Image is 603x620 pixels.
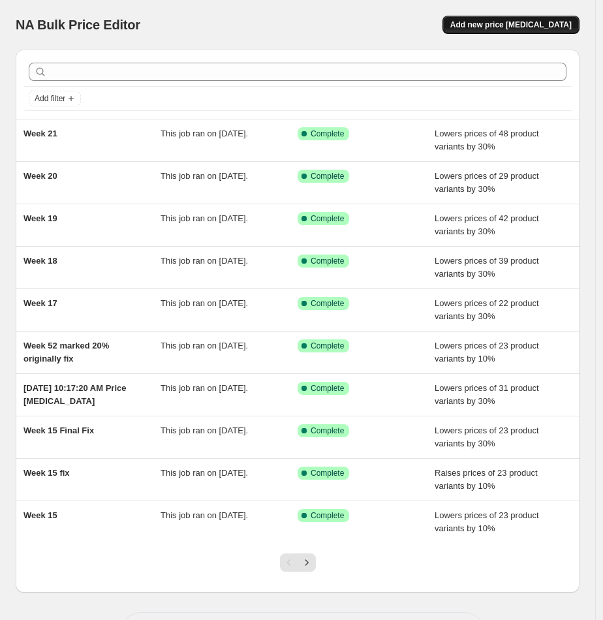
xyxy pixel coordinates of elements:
[161,383,248,393] span: This job ran on [DATE].
[161,468,248,478] span: This job ran on [DATE].
[23,298,57,308] span: Week 17
[435,468,538,491] span: Raises prices of 23 product variants by 10%
[311,129,344,139] span: Complete
[161,426,248,435] span: This job ran on [DATE].
[435,129,539,151] span: Lowers prices of 48 product variants by 30%
[23,468,70,478] span: Week 15 fix
[161,171,248,181] span: This job ran on [DATE].
[435,298,539,321] span: Lowers prices of 22 product variants by 30%
[435,510,539,533] span: Lowers prices of 23 product variants by 10%
[161,213,248,223] span: This job ran on [DATE].
[435,383,539,406] span: Lowers prices of 31 product variants by 30%
[435,256,539,279] span: Lowers prices of 39 product variants by 30%
[35,93,65,104] span: Add filter
[435,171,539,194] span: Lowers prices of 29 product variants by 30%
[311,213,344,224] span: Complete
[161,341,248,350] span: This job ran on [DATE].
[23,383,127,406] span: [DATE] 10:17:20 AM Price [MEDICAL_DATA]
[311,171,344,181] span: Complete
[311,298,344,309] span: Complete
[23,426,94,435] span: Week 15 Final Fix
[23,341,109,364] span: Week 52 marked 20% originally fix
[161,256,248,266] span: This job ran on [DATE].
[311,341,344,351] span: Complete
[16,18,140,32] span: NA Bulk Price Editor
[23,510,57,520] span: Week 15
[435,426,539,448] span: Lowers prices of 23 product variants by 30%
[311,468,344,478] span: Complete
[280,553,316,572] nav: Pagination
[311,256,344,266] span: Complete
[161,129,248,138] span: This job ran on [DATE].
[161,510,248,520] span: This job ran on [DATE].
[23,213,57,223] span: Week 19
[442,16,580,34] button: Add new price [MEDICAL_DATA]
[298,553,316,572] button: Next
[311,383,344,394] span: Complete
[311,510,344,521] span: Complete
[23,129,57,138] span: Week 21
[435,341,539,364] span: Lowers prices of 23 product variants by 10%
[435,213,539,236] span: Lowers prices of 42 product variants by 30%
[29,91,81,106] button: Add filter
[161,298,248,308] span: This job ran on [DATE].
[23,171,57,181] span: Week 20
[450,20,572,30] span: Add new price [MEDICAL_DATA]
[311,426,344,436] span: Complete
[23,256,57,266] span: Week 18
